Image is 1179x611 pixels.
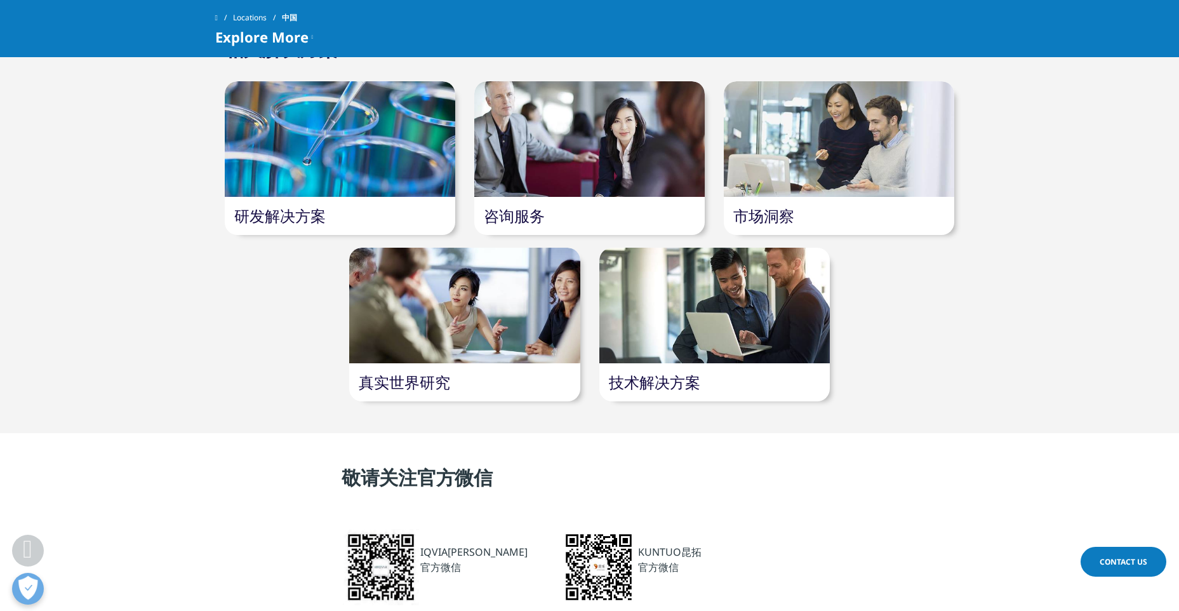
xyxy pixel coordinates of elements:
a: 技术解决方案 [609,372,700,393]
a: 市场洞察 [733,205,794,226]
button: Open Preferences [12,573,44,605]
span: Explore More [215,29,309,44]
span: 中国 [282,6,297,29]
span: Contact Us [1100,556,1147,567]
a: Contact Us [1081,547,1166,577]
a: 咨询服务 [484,205,545,226]
a: 真实世界研究 [359,372,450,393]
a: Locations [233,6,282,29]
h4: 敬请关注官方微信 [342,465,837,500]
a: 研发解决方案 [234,205,326,226]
